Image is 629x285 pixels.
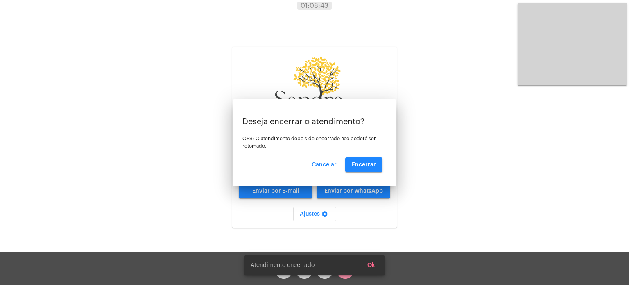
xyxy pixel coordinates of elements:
span: 01:08:43 [301,2,328,9]
mat-icon: settings [320,211,330,221]
span: Ajustes [300,211,330,217]
span: Atendimento encerrado [251,261,314,269]
span: Enviar por WhatsApp [324,188,383,194]
span: Encerrar [352,162,376,168]
span: Cancelar [312,162,337,168]
p: Deseja encerrar o atendimento? [242,117,387,126]
span: Enviar por E-mail [252,188,299,194]
button: Cancelar [305,157,343,172]
button: Encerrar [345,157,382,172]
span: Ok [367,262,375,268]
img: 87cae55a-51f6-9edc-6e8c-b06d19cf5cca.png [274,53,355,131]
span: OBS: O atendimento depois de encerrado não poderá ser retomado. [242,136,376,148]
